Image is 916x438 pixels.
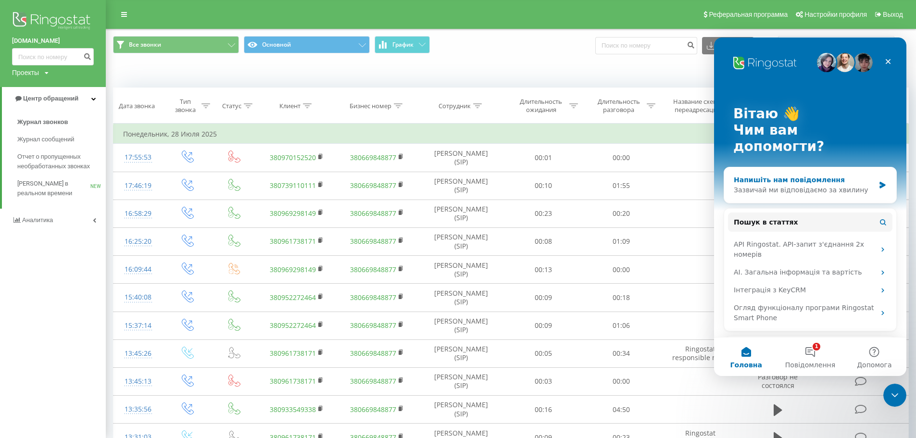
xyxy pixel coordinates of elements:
a: 380669848877 [350,405,396,414]
button: Основной [244,36,370,53]
div: 15:40:08 [123,288,153,307]
div: 17:55:53 [123,148,153,167]
a: 380669848877 [350,181,396,190]
a: 380669848877 [350,153,396,162]
span: Разговор не состоялся [758,372,798,390]
a: [PERSON_NAME] в реальном времениNEW [17,175,106,202]
div: Дата звонка [119,102,155,110]
span: Все звонки [129,41,161,49]
div: 15:37:14 [123,316,153,335]
span: Ringostat responsible ma... [672,344,728,362]
td: 00:20 [582,200,660,227]
a: 380970152520 [270,153,316,162]
td: Понедельник, 28 Июля 2025 [113,125,909,144]
button: Экспорт [702,37,754,54]
div: Бизнес номер [350,102,391,110]
td: 00:34 [582,339,660,367]
td: [PERSON_NAME] (SIP) [417,256,504,284]
div: 13:35:56 [123,400,153,419]
img: Ringostat logo [12,10,94,34]
a: Журнал сообщений [17,131,106,148]
span: Настройки профиля [804,11,867,18]
div: Сотрудник [439,102,471,110]
div: Клиент [279,102,301,110]
a: 380969298149 [270,265,316,274]
span: Реферальная программа [709,11,788,18]
a: Отчет о пропущенных необработанных звонках [17,148,106,175]
a: 380669848877 [350,237,396,246]
iframe: Intercom live chat [883,384,906,407]
td: 04:50 [582,396,660,424]
a: [DOMAIN_NAME] [12,36,94,46]
a: 380669848877 [350,321,396,330]
div: Длительность разговора [593,98,644,114]
div: Проекты [12,68,39,77]
div: Название схемы переадресации [672,98,724,114]
td: [PERSON_NAME] (SIP) [417,367,504,395]
a: 380952272464 [270,293,316,302]
td: 01:09 [582,227,660,255]
span: Аналитика [22,216,53,224]
a: 380952272464 [270,321,316,330]
td: 00:01 [504,144,582,172]
td: 01:55 [582,172,660,200]
td: 00:09 [504,312,582,339]
div: 16:25:20 [123,232,153,251]
a: 380669848877 [350,376,396,386]
a: Центр обращений [2,87,106,110]
div: 16:58:29 [123,204,153,223]
td: [PERSON_NAME] (SIP) [417,312,504,339]
td: 00:09 [504,284,582,312]
a: 380669848877 [350,349,396,358]
a: 380669848877 [350,209,396,218]
button: Все звонки [113,36,239,53]
td: 00:23 [504,200,582,227]
a: 380969298149 [270,209,316,218]
td: [PERSON_NAME] (SIP) [417,396,504,424]
a: 380933549338 [270,405,316,414]
a: 380961738171 [270,376,316,386]
div: 13:45:26 [123,344,153,363]
td: 00:03 [504,367,582,395]
td: [PERSON_NAME] (SIP) [417,227,504,255]
div: Тип звонка [172,98,199,114]
a: 380739110111 [270,181,316,190]
td: [PERSON_NAME] (SIP) [417,144,504,172]
td: 01:06 [582,312,660,339]
a: 380669848877 [350,265,396,274]
a: 380669848877 [350,293,396,302]
div: 17:46:19 [123,176,153,195]
td: 00:00 [582,256,660,284]
input: Поиск по номеру [12,48,94,65]
td: 00:00 [582,144,660,172]
span: Выход [883,11,903,18]
td: 00:13 [504,256,582,284]
span: Журнал звонков [17,117,68,127]
span: Центр обращений [23,95,78,102]
td: 00:18 [582,284,660,312]
iframe: Intercom live chat [714,38,906,376]
a: Журнал звонков [17,113,106,131]
td: 00:00 [582,367,660,395]
td: 00:16 [504,396,582,424]
div: Статус [222,102,241,110]
td: [PERSON_NAME] (SIP) [417,339,504,367]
